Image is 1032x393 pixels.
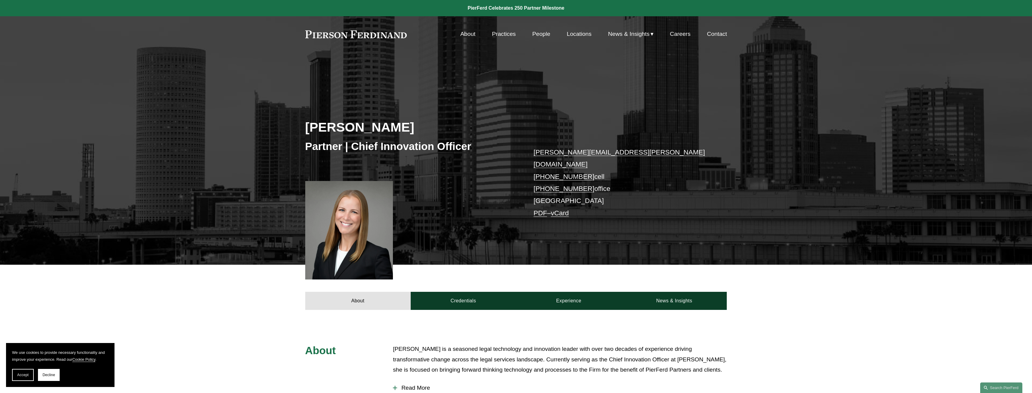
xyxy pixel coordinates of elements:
[460,28,475,40] a: About
[305,345,336,356] span: About
[6,343,114,387] section: Cookie banner
[305,140,516,153] h3: Partner | Chief Innovation Officer
[621,292,727,310] a: News & Insights
[534,148,705,168] a: [PERSON_NAME][EMAIL_ADDRESS][PERSON_NAME][DOMAIN_NAME]
[534,185,594,192] a: [PHONE_NUMBER]
[397,385,727,391] span: Read More
[492,28,516,40] a: Practices
[608,29,650,39] span: News & Insights
[12,349,108,363] p: We use cookies to provide necessary functionality and improve your experience. Read our .
[551,209,569,217] a: vCard
[670,28,690,40] a: Careers
[707,28,727,40] a: Contact
[608,28,654,40] a: folder dropdown
[534,209,547,217] a: PDF
[305,292,411,310] a: About
[567,28,591,40] a: Locations
[393,344,727,375] p: [PERSON_NAME] is a seasoned legal technology and innovation leader with over two decades of exper...
[38,369,60,381] button: Decline
[411,292,516,310] a: Credentials
[42,373,55,377] span: Decline
[516,292,622,310] a: Experience
[305,119,516,135] h2: [PERSON_NAME]
[17,373,29,377] span: Accept
[534,173,594,180] a: [PHONE_NUMBER]
[12,369,34,381] button: Accept
[980,382,1022,393] a: Search this site
[72,357,96,362] a: Cookie Policy
[532,28,550,40] a: People
[534,146,709,219] p: cell office [GEOGRAPHIC_DATA] –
